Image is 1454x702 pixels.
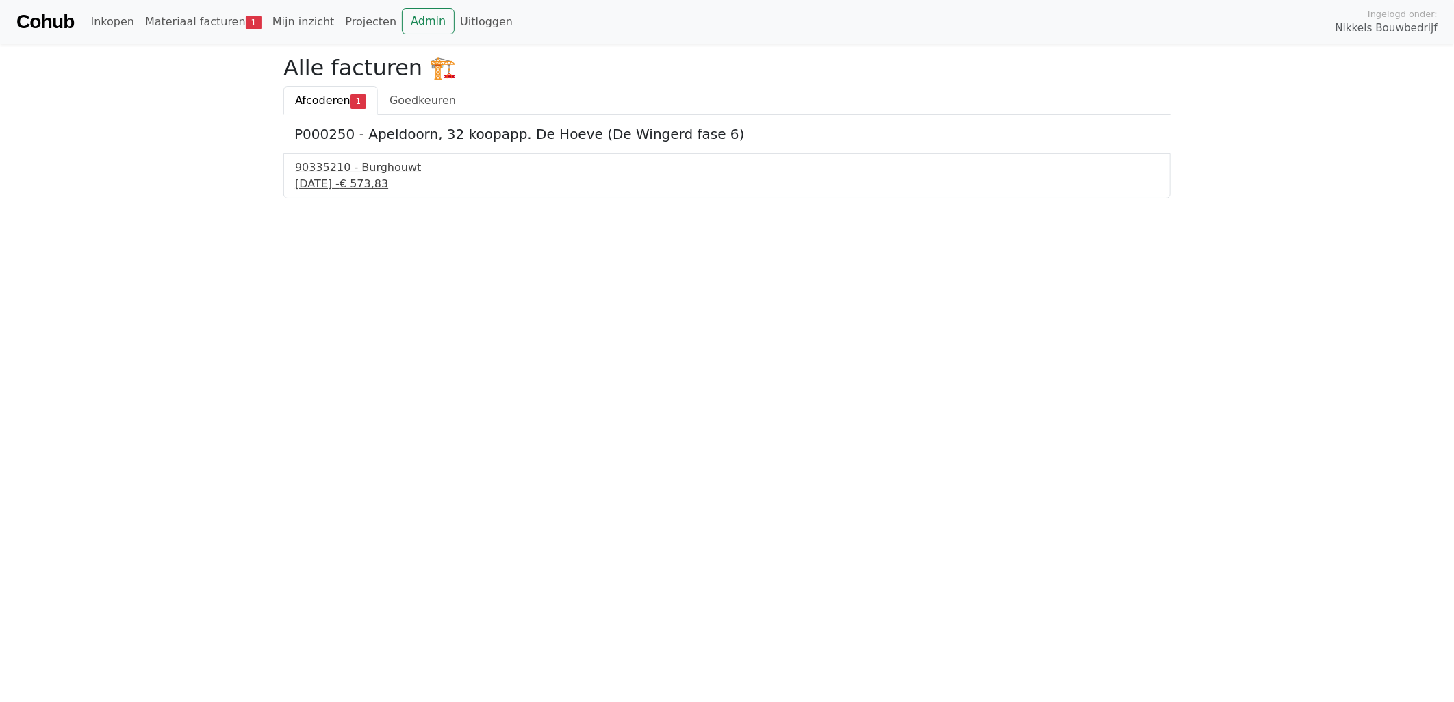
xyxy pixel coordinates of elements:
[295,159,1159,176] div: 90335210 - Burghouwt
[1368,8,1438,21] span: Ingelogd onder:
[283,86,378,115] a: Afcoderen1
[340,8,402,36] a: Projecten
[390,94,456,107] span: Goedkeuren
[350,94,366,108] span: 1
[85,8,139,36] a: Inkopen
[455,8,518,36] a: Uitloggen
[283,55,1171,81] h2: Alle facturen 🏗️
[295,94,350,107] span: Afcoderen
[378,86,468,115] a: Goedkeuren
[402,8,455,34] a: Admin
[295,176,1159,192] div: [DATE] -
[294,126,1160,142] h5: P000250 - Apeldoorn, 32 koopapp. De Hoeve (De Wingerd fase 6)
[340,177,388,190] span: € 573,83
[1336,21,1438,36] span: Nikkels Bouwbedrijf
[267,8,340,36] a: Mijn inzicht
[140,8,267,36] a: Materiaal facturen1
[16,5,74,38] a: Cohub
[295,159,1159,192] a: 90335210 - Burghouwt[DATE] -€ 573,83
[246,16,262,29] span: 1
